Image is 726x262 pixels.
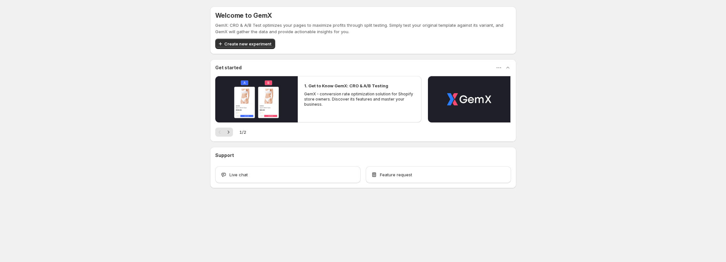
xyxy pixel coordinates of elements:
[215,22,511,35] p: GemX: CRO & A/B Test optimizes your pages to maximize profits through split testing. Simply test ...
[229,171,248,178] span: Live chat
[304,82,388,89] h2: 1. Get to Know GemX: CRO & A/B Testing
[428,76,510,122] button: Play video
[215,128,233,137] nav: Pagination
[239,129,246,135] span: 1 / 2
[215,39,275,49] button: Create new experiment
[224,128,233,137] button: Next
[380,171,412,178] span: Feature request
[224,41,271,47] span: Create new experiment
[304,92,415,107] p: GemX - conversion rate optimization solution for Shopify store owners. Discover its features and ...
[215,12,272,19] h5: Welcome to GemX
[215,64,242,71] h3: Get started
[215,152,234,159] h3: Support
[215,76,298,122] button: Play video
